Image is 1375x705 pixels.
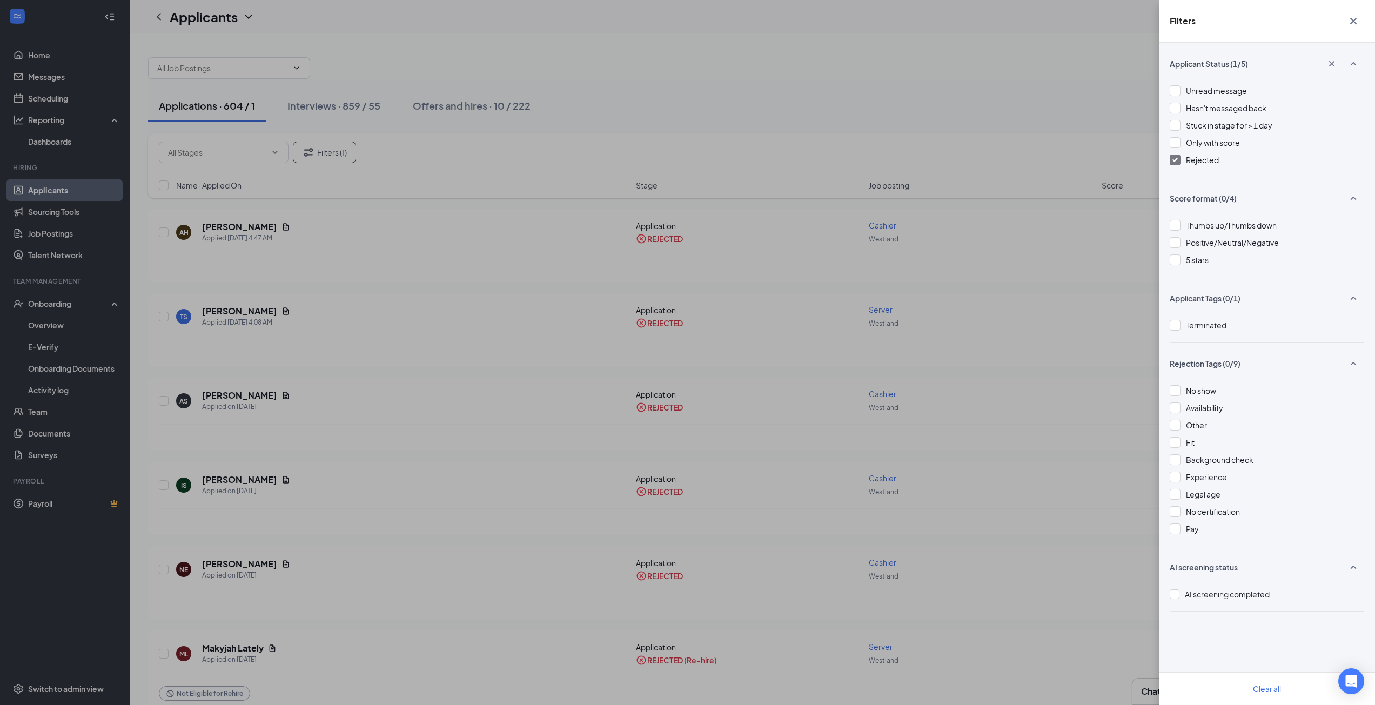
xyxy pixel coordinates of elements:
span: Unread message [1186,86,1247,96]
span: Applicant Tags (0/1) [1170,293,1240,304]
svg: SmallChevronUp [1347,192,1360,205]
span: Other [1186,420,1207,430]
span: Availability [1186,403,1223,413]
span: Rejected [1186,155,1219,165]
span: Background check [1186,455,1253,465]
span: Hasn't messaged back [1186,103,1266,113]
svg: SmallChevronUp [1347,357,1360,370]
span: Applicant Status (1/5) [1170,58,1248,69]
span: No certification [1186,507,1240,516]
svg: SmallChevronUp [1347,561,1360,574]
button: SmallChevronUp [1343,288,1364,308]
button: Cross [1343,11,1364,31]
span: Thumbs up/Thumbs down [1186,220,1277,230]
span: Experience [1186,472,1227,482]
span: AI screening completed [1185,589,1270,599]
span: AI screening status [1170,562,1238,573]
span: Score format (0/4) [1170,193,1237,204]
span: Rejection Tags (0/9) [1170,358,1240,369]
button: SmallChevronUp [1343,353,1364,374]
img: checkbox [1172,158,1178,162]
span: Terminated [1186,320,1226,330]
button: SmallChevronUp [1343,557,1364,578]
span: No show [1186,386,1216,395]
div: Open Intercom Messenger [1338,668,1364,694]
h5: Filters [1170,15,1196,27]
button: Clear all [1240,678,1294,700]
span: 5 stars [1186,255,1209,265]
button: Cross [1321,55,1343,73]
span: Pay [1186,524,1199,534]
span: Stuck in stage for > 1 day [1186,120,1272,130]
span: Fit [1186,438,1195,447]
span: Legal age [1186,489,1220,499]
button: SmallChevronUp [1343,53,1364,74]
svg: SmallChevronUp [1347,57,1360,70]
span: Positive/Neutral/Negative [1186,238,1279,247]
svg: Cross [1326,58,1337,69]
button: SmallChevronUp [1343,188,1364,209]
svg: Cross [1347,15,1360,28]
svg: SmallChevronUp [1347,292,1360,305]
span: Only with score [1186,138,1240,147]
